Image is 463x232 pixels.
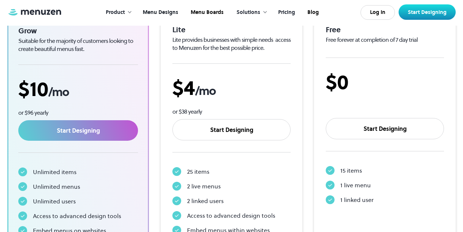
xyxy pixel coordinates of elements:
span: 10 [30,75,48,103]
div: Solutions [236,8,260,16]
div: Access to advanced design tools [187,211,275,220]
div: Free forever at completion of 7 day trial [326,36,444,44]
div: 15 items [340,166,362,175]
div: Free [326,25,444,34]
div: Access to advanced design tools [33,211,121,220]
div: 2 linked users [187,196,224,205]
div: or $38 yearly [172,108,291,116]
div: Lite provides businesses with simple needs access to Menuzen for the best possible price. [172,36,291,52]
span: 4 [184,74,195,102]
a: Menu Boards [184,1,229,24]
div: $0 [326,70,444,94]
a: Log In [361,5,395,20]
a: Start Designing [326,118,444,139]
div: Product [106,8,125,16]
div: $ [18,77,138,101]
a: Start Designing [399,4,456,20]
div: Lite [172,25,291,34]
div: 1 linked user [340,195,374,204]
span: /mo [48,84,69,100]
div: 2 live menus [187,182,221,191]
div: Product [98,1,136,24]
div: $ [172,76,291,100]
div: Grow [18,26,138,36]
a: Pricing [271,1,300,24]
div: 1 live menu [340,181,371,189]
span: /mo [195,83,216,99]
div: Unlimited items [33,167,76,176]
div: or $96 yearly [18,109,138,117]
div: Solutions [229,1,271,24]
div: 25 items [187,167,209,176]
a: Start Designing [172,119,291,140]
a: Start Designing [18,120,138,141]
a: Menu Designs [136,1,184,24]
div: Unlimited users [33,197,76,206]
div: Unlimited menus [33,182,80,191]
a: Blog [300,1,324,24]
div: Suitable for the majority of customers looking to create beautiful menus fast. [18,37,138,53]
